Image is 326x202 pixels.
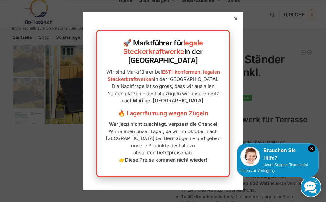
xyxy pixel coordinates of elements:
[240,147,315,162] div: Brauchen Sie Hilfe?
[103,109,223,118] h3: 🔥 Lagerräumung wegen Zügeln
[103,39,223,65] h2: 🚀 Marktführer für in der [GEOGRAPHIC_DATA]
[156,150,186,156] strong: Tiefstpreisen
[103,121,223,164] p: Wir räumen unser Lager, da wir im Oktober nach [GEOGRAPHIC_DATA] bei Bern zügeln – und geben unse...
[108,69,220,82] a: ESTI-konformen, legalen Steckerkraftwerken
[125,157,207,163] strong: Diese Preise kommen nicht wieder!
[133,98,203,104] strong: Muri bei [GEOGRAPHIC_DATA]
[308,145,315,152] i: Schließen
[109,121,217,127] strong: Wer jetzt nicht zuschlägt, verpasst die Chance!
[103,69,223,104] p: Wir sind Marktführer bei in der [GEOGRAPHIC_DATA]. Die Nachfrage ist so gross, dass wir aus allen...
[240,163,308,173] span: Unser Support-Team steht Ihnen zur Verfügung
[123,39,203,56] a: legale Steckerkraftwerke
[240,147,260,166] img: Customer service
